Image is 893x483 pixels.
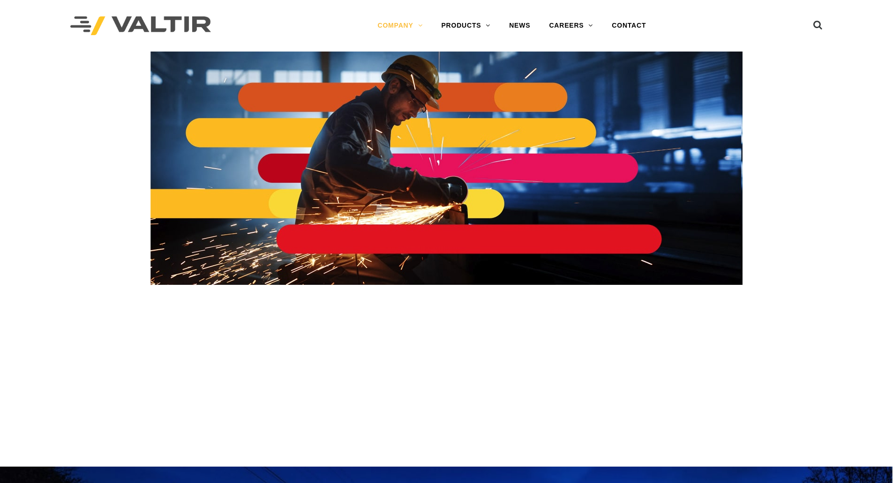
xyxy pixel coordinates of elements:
a: CAREERS [540,16,602,35]
img: Valtir [70,16,211,36]
a: CONTACT [602,16,655,35]
a: NEWS [500,16,540,35]
a: PRODUCTS [432,16,500,35]
a: COMPANY [368,16,432,35]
